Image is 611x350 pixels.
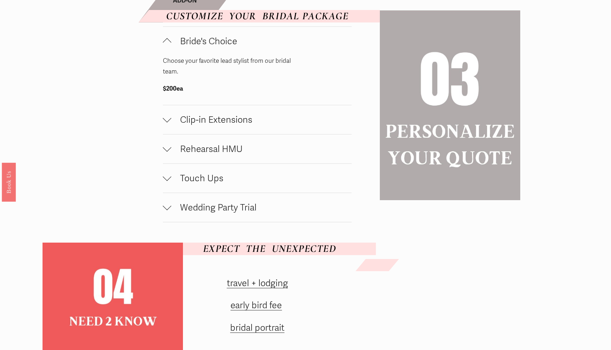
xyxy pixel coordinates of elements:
[172,173,352,184] span: Touch Ups
[230,322,284,333] a: bridal portrait
[163,27,352,56] button: Bride's Choice
[172,114,352,125] span: Clip-in Extensions
[172,36,352,47] span: Bride's Choice
[2,162,16,201] a: Book Us
[163,85,183,92] strong: $200ea
[163,105,352,134] button: Clip-in Extensions
[163,193,352,222] button: Wedding Party Trial
[166,10,348,22] em: CUSTOMIZE YOUR BRIDAL PACKAGE
[172,202,352,213] span: Wedding Party Trial
[203,242,336,255] em: EXPECT THE UNEXPECTED
[230,300,282,311] a: early bird fee
[163,135,352,163] button: Rehearsal HMU
[163,56,295,77] p: Choose your favorite lead stylist from our bridal team.
[172,143,352,154] span: Rehearsal HMU
[163,56,352,105] div: Bride's Choice
[227,278,288,289] a: travel + lodging
[163,164,352,193] button: Touch Ups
